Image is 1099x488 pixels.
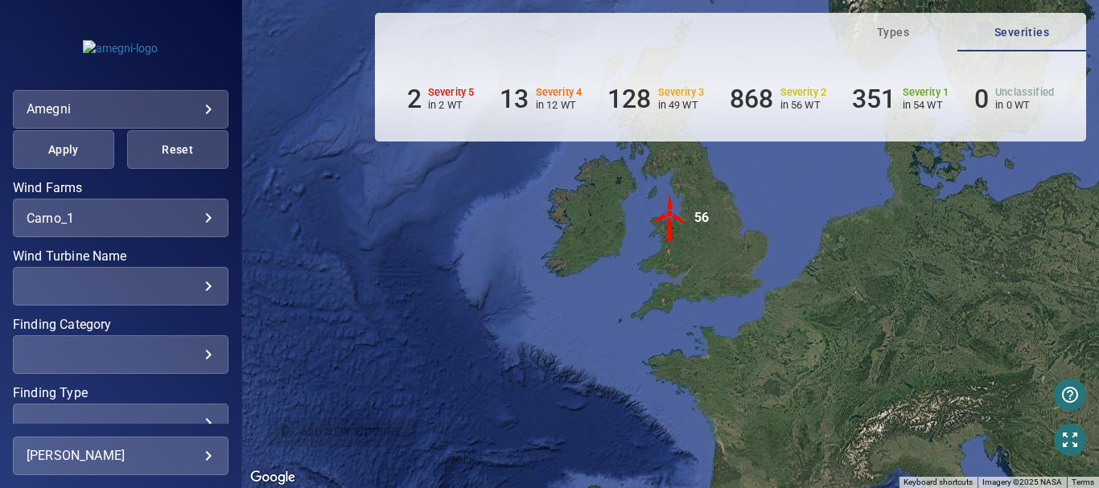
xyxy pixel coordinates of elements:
[852,84,895,114] h6: 351
[407,84,475,114] li: Severity 5
[407,84,422,114] h6: 2
[428,87,475,98] h6: Severity 5
[13,335,228,374] div: Finding Category
[147,140,208,160] span: Reset
[13,267,228,306] div: Wind Turbine Name
[246,467,299,488] a: Open this area in Google Maps (opens a new window)
[646,194,694,242] img: windFarmIconCat5.svg
[780,99,827,111] p: in 56 WT
[903,477,973,488] button: Keyboard shortcuts
[33,140,94,160] span: Apply
[730,84,773,114] h6: 868
[838,23,948,43] span: Types
[27,96,215,122] div: amegni
[536,99,582,111] p: in 12 WT
[13,318,228,331] label: Finding Category
[428,99,475,111] p: in 2 WT
[13,404,228,442] div: Finding Type
[780,87,827,98] h6: Severity 2
[500,84,529,114] h6: 13
[903,87,949,98] h6: Severity 1
[903,99,949,111] p: in 54 WT
[974,84,989,114] h6: 0
[27,443,215,469] div: [PERSON_NAME]
[13,199,228,237] div: Wind Farms
[658,99,705,111] p: in 49 WT
[83,40,158,56] img: amegni-logo
[852,84,949,114] li: Severity 1
[982,478,1062,486] span: Imagery ©2025 NASA
[13,182,228,195] label: Wind Farms
[246,467,299,488] img: Google
[694,194,709,242] div: 56
[995,87,1054,98] h6: Unclassified
[13,130,114,169] button: Apply
[995,99,1054,111] p: in 0 WT
[13,250,228,263] label: Wind Turbine Name
[646,194,694,244] gmp-advanced-marker: 56
[1072,478,1094,486] a: Terms (opens in new tab)
[27,211,215,226] div: Carno_1
[974,84,1054,114] li: Severity Unclassified
[13,90,228,129] div: amegni
[536,87,582,98] h6: Severity 4
[967,23,1076,43] span: Severities
[13,387,228,400] label: Finding Type
[607,84,651,114] h6: 128
[730,84,826,114] li: Severity 2
[127,130,228,169] button: Reset
[658,87,705,98] h6: Severity 3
